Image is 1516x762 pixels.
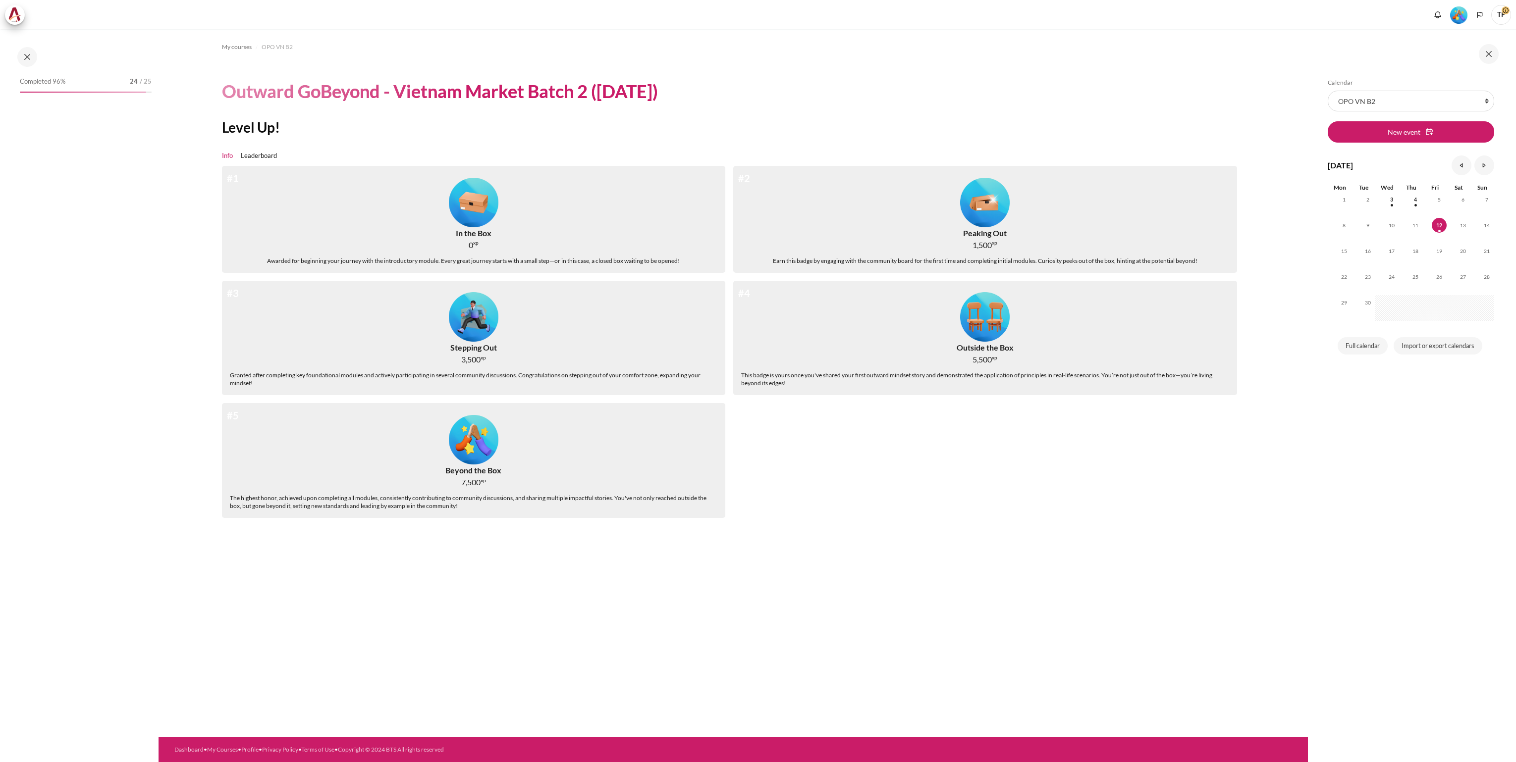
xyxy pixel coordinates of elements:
span: 3,500 [461,354,481,365]
a: Architeck Architeck [5,5,30,25]
img: Architeck [8,7,22,22]
a: Full calendar [1338,337,1388,355]
a: My courses [222,41,252,53]
span: 19 [1432,244,1447,258]
span: Thu [1406,184,1416,191]
span: xp [473,241,479,245]
span: 3 [1384,192,1399,207]
a: User menu [1491,5,1511,25]
div: Level #5 [1450,5,1467,24]
a: Dashboard [174,746,204,753]
span: 14 [1479,218,1494,233]
div: Level #1 [449,174,498,227]
span: xp [992,241,997,245]
span: 22 [1337,269,1352,284]
h4: [DATE] [1328,159,1353,171]
span: Completed 96% [20,77,65,87]
section: Blocks [1328,79,1494,356]
div: Outside the Box [957,342,1014,354]
button: New event [1328,121,1494,142]
span: / 25 [140,77,152,87]
span: Mon [1334,184,1346,191]
span: 12 [1432,218,1447,233]
td: Today [1423,218,1447,244]
span: 10 [1384,218,1399,233]
div: Show notification window with no new notifications [1430,7,1445,22]
span: Fri [1431,184,1439,191]
a: Profile [241,746,259,753]
a: Thursday, 4 September events [1408,197,1423,203]
span: 13 [1456,218,1470,233]
span: 5 [1432,192,1447,207]
a: Import or export calendars [1394,337,1482,355]
h2: Level Up! [222,118,1245,136]
div: Beyond the Box [445,464,501,476]
h5: Calendar [1328,79,1494,87]
span: OPO VN B2 [262,43,293,51]
span: 4 [1408,192,1423,207]
div: Level #3 [449,289,498,342]
span: 16 [1360,244,1375,258]
div: Earn this badge by engaging with the community board for the first time and completing initial mo... [773,257,1197,265]
span: 7,500 [461,476,481,488]
div: In the Box [456,227,491,239]
button: Languages [1472,7,1487,22]
div: Level #4 [960,289,1010,342]
span: 11 [1408,218,1423,233]
a: Copyright © 2024 BTS All rights reserved [338,746,444,753]
span: 7 [1479,192,1494,207]
a: Leaderboard [241,151,277,161]
div: This badge is yours once you've shared your first outward mindset story and demonstrated the appl... [741,371,1229,387]
span: 24 [130,77,138,87]
span: xp [481,356,486,359]
div: #5 [227,408,239,423]
span: 0 [469,239,473,251]
a: Terms of Use [301,746,334,753]
span: 5,500 [973,354,992,365]
img: Level #3 [449,292,498,342]
div: Peaking Out [963,227,1007,239]
span: 8 [1337,218,1352,233]
span: My courses [222,43,252,51]
div: #3 [227,286,239,301]
div: #2 [738,171,750,186]
a: Privacy Policy [262,746,298,753]
span: 17 [1384,244,1399,258]
span: 20 [1456,244,1470,258]
span: 28 [1479,269,1494,284]
span: 23 [1360,269,1375,284]
span: 18 [1408,244,1423,258]
img: Level #5 [1450,6,1467,24]
img: Level #1 [449,178,498,227]
span: New event [1388,127,1420,137]
span: Tue [1359,184,1368,191]
div: 96% [20,92,146,93]
span: 1 [1337,192,1352,207]
h1: Outward GoBeyond - Vietnam Market Batch 2 ([DATE]) [222,80,658,103]
div: #4 [738,286,750,301]
span: 29 [1337,295,1352,310]
div: The highest honor, achieved upon completing all modules, consistently contributing to community d... [230,494,718,510]
img: Level #5 [449,415,498,464]
span: 25 [1408,269,1423,284]
div: Level #2 [960,174,1010,227]
span: Wed [1381,184,1394,191]
span: xp [992,356,997,359]
span: 27 [1456,269,1470,284]
div: • • • • • [174,745,807,754]
span: 1,500 [973,239,992,251]
span: 2 [1360,192,1375,207]
a: Today Friday, 12 September [1432,222,1447,228]
span: 6 [1456,192,1470,207]
span: Sat [1455,184,1463,191]
span: 26 [1432,269,1447,284]
img: Level #2 [960,178,1010,227]
span: 15 [1337,244,1352,258]
section: Content [159,29,1308,541]
span: TP [1491,5,1511,25]
a: Level #5 [1446,5,1471,24]
img: Level #4 [960,292,1010,342]
span: 30 [1360,295,1375,310]
span: Sun [1477,184,1487,191]
div: Granted after completing key foundational modules and actively participating in several community... [230,371,718,387]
